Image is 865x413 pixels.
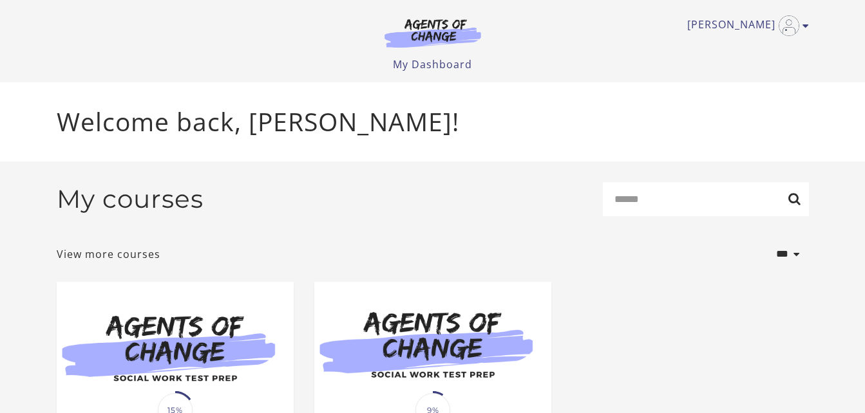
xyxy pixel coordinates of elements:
img: Agents of Change Logo [371,18,495,48]
a: Toggle menu [687,15,803,36]
h2: My courses [57,184,204,214]
a: View more courses [57,246,160,262]
p: Welcome back, [PERSON_NAME]! [57,103,809,141]
a: My Dashboard [393,57,472,71]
